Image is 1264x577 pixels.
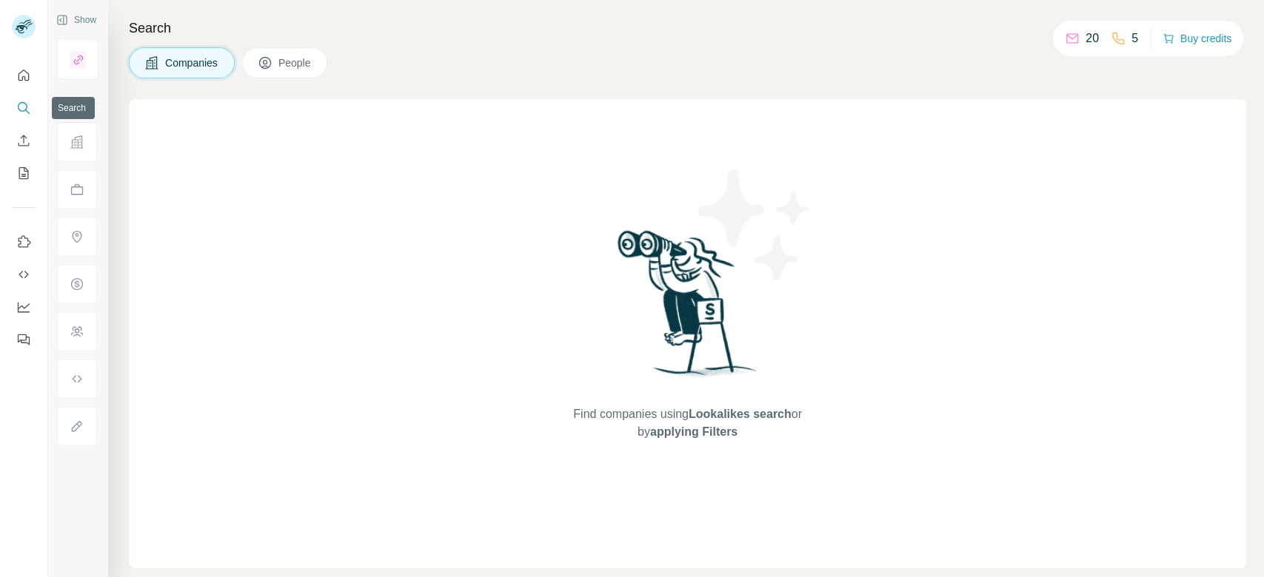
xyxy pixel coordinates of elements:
button: Use Surfe API [12,261,36,288]
button: Buy credits [1163,28,1231,49]
button: My lists [12,160,36,186]
span: Companies [165,55,219,70]
button: Show [46,9,107,31]
span: Lookalikes search [689,408,792,420]
button: Enrich CSV [12,127,36,154]
img: Surfe Illustration - Woman searching with binoculars [611,226,765,391]
h4: Search [129,18,1246,38]
span: applying Filters [650,425,738,438]
span: People [278,55,312,70]
span: Find companies using or by [569,405,806,441]
img: Surfe Illustration - Stars [688,158,821,291]
button: Quick start [12,62,36,89]
p: 5 [1131,30,1138,47]
button: Feedback [12,326,36,353]
button: Use Surfe on LinkedIn [12,229,36,255]
button: Dashboard [12,294,36,320]
button: Search [12,95,36,121]
p: 20 [1086,30,1099,47]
